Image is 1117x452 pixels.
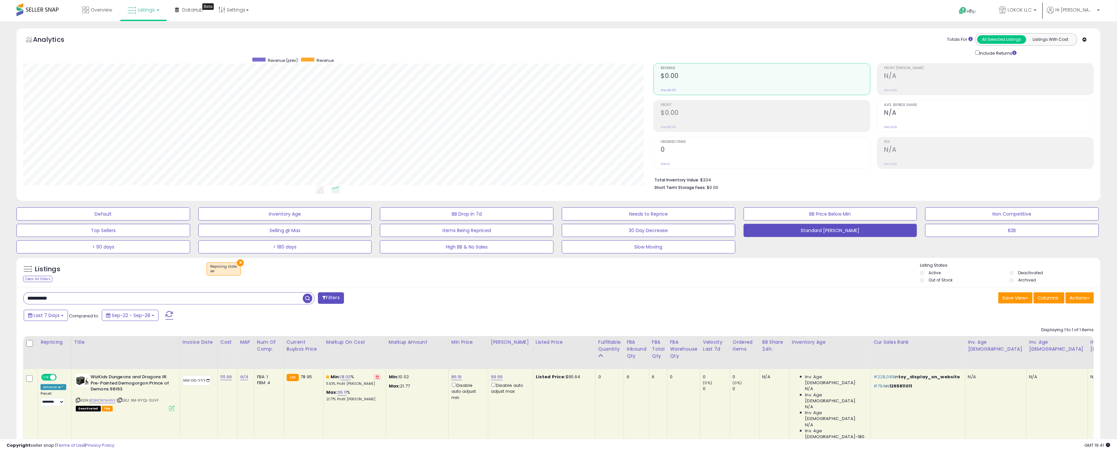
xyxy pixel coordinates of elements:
[654,185,706,190] b: Short Term Storage Fees:
[220,374,232,380] a: 55.66
[968,374,1021,380] div: N/A
[91,374,171,394] b: WizKids Dungeons and Dragons IR: Pre-Painted Demogorgon Prince of Demons 96193
[874,339,962,346] div: Cur Sales Rank
[967,9,976,14] span: Help
[210,269,237,274] div: on
[598,374,619,380] div: 0
[762,374,784,380] div: N/A
[89,398,116,403] a: B0B4DWNHWX
[661,125,676,129] small: Prev: $0.00
[874,383,960,389] p: in
[1085,442,1110,448] span: 2025-10-6 19:41 GMT
[33,35,77,46] h5: Analytics
[198,207,372,221] button: Inventory Age
[326,382,381,386] p: 11.63% Profit [PERSON_NAME]
[76,374,175,411] div: ASIN:
[323,336,386,369] th: The percentage added to the cost of goods (COGS) that forms the calculator for Min & Max prices.
[76,374,89,387] img: 41d-BojczML._SL40_.jpg
[138,7,155,13] span: Listings
[536,339,593,346] div: Listed Price
[380,240,554,253] button: High BB & No Sales
[654,175,1089,183] li: $334
[301,374,312,380] span: 78.95
[661,162,670,166] small: Prev: 0
[970,49,1025,57] div: Include Returns
[562,207,735,221] button: Needs to Reprice
[652,339,665,359] div: FBA Total Qty
[874,374,960,380] p: in
[1018,270,1043,276] label: Deactivated
[117,398,159,403] span: | SKU: XM-RYQL-SUVF
[287,374,299,381] small: FBA
[598,339,621,353] div: Fulfillable Quantity
[884,109,1094,118] h2: N/A
[733,339,757,353] div: Ordered Items
[899,374,960,380] span: toy_display_on_website
[562,240,735,253] button: Slow Moving
[210,264,237,274] span: Repricing state :
[1047,7,1100,21] a: Hi [PERSON_NAME]
[954,2,989,21] a: Help
[884,140,1094,144] span: ROI
[1029,339,1085,353] div: Inv. Age [DEMOGRAPHIC_DATA]
[805,374,866,386] span: Inv. Age [DEMOGRAPHIC_DATA]:
[202,3,214,10] div: Tooltip anchor
[1026,35,1075,44] button: Listings With Cost
[744,224,917,237] button: Standard [PERSON_NAME]
[654,177,699,183] b: Total Inventory Value:
[884,72,1094,81] h2: N/A
[389,339,446,346] div: Markup Amount
[35,265,60,274] h5: Listings
[180,336,217,369] th: CSV column name: cust_attr_3_Invoice Date
[805,404,813,410] span: N/A
[491,382,528,394] div: Disable auto adjust max
[929,277,953,283] label: Out of Stock
[237,259,244,266] button: ×
[257,380,279,386] div: FBM: 4
[74,339,177,346] div: Title
[451,374,462,380] a: 86.16
[491,374,503,380] a: 99.99
[703,386,730,392] div: 0
[16,207,190,221] button: Default
[389,383,444,389] p: 21.77
[56,442,84,448] a: Terms of Use
[380,207,554,221] button: BB Drop in 7d
[661,146,870,155] h2: 0
[287,339,321,353] div: Current Buybox Price
[257,374,279,380] div: FBA: 1
[34,312,60,319] span: Last 7 Days
[959,7,967,15] i: Get Help
[326,397,381,402] p: 21.77% Profit [PERSON_NAME]
[703,339,727,353] div: Velocity Last 7d
[1066,292,1094,304] button: Actions
[330,374,340,380] b: Min:
[7,442,31,448] strong: Copyright
[326,374,381,386] div: %
[536,374,590,380] div: $95.64
[268,58,298,63] span: Revenue (prev)
[1038,295,1059,301] span: Columns
[661,109,870,118] h2: $0.00
[661,72,870,81] h2: $0.00
[16,224,190,237] button: Top Sellers
[874,374,895,380] span: #228,089
[198,224,372,237] button: Selling @ Max
[340,374,351,380] a: 18.00
[318,292,344,304] button: Filters
[805,422,813,428] span: N/A
[884,103,1094,107] span: Avg. Buybox Share
[670,374,695,380] div: 0
[41,384,66,390] div: Amazon AI *
[562,224,735,237] button: 30 Day Decrease
[1034,292,1065,304] button: Columns
[326,339,383,346] div: Markup on Cost
[41,339,69,346] div: Repricing
[91,7,112,13] span: Overview
[762,339,787,353] div: BB Share 24h.
[451,339,485,346] div: Min Price
[389,374,399,380] strong: Min:
[733,374,759,380] div: 0
[42,375,50,380] span: ON
[968,339,1024,353] div: Inv. Age [DEMOGRAPHIC_DATA]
